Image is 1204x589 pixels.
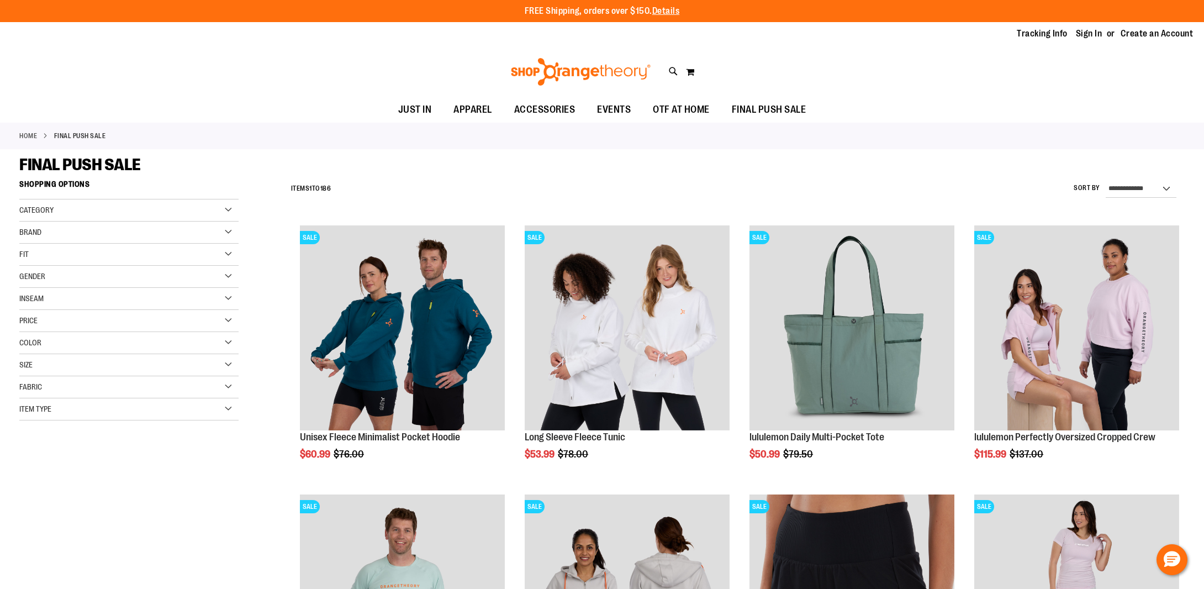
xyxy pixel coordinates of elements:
span: Color [19,338,41,347]
span: $78.00 [558,449,590,460]
a: ACCESSORIES [503,97,587,123]
span: Category [19,206,54,214]
button: Hello, have a question? Let’s chat. [1157,544,1187,575]
span: SALE [749,500,769,513]
span: Fit [19,250,29,259]
span: Brand [19,228,41,236]
span: Gender [19,272,45,281]
a: Unisex Fleece Minimalist Pocket HoodieSALE [300,225,505,432]
img: lululemon Daily Multi-Pocket Tote [749,225,954,430]
span: SALE [300,500,320,513]
p: FREE Shipping, orders over $150. [525,5,680,18]
img: lululemon Perfectly Oversized Cropped Crew [974,225,1179,430]
div: product [519,220,735,488]
a: Sign In [1076,28,1102,40]
a: OTF AT HOME [642,97,721,123]
a: lululemon Perfectly Oversized Cropped CrewSALE [974,225,1179,432]
a: Long Sleeve Fleece Tunic [525,432,625,443]
span: 1 [309,185,312,192]
img: Shop Orangetheory [509,58,652,86]
span: 186 [320,185,331,192]
span: $53.99 [525,449,556,460]
span: Size [19,360,33,369]
div: product [744,220,960,488]
a: Unisex Fleece Minimalist Pocket Hoodie [300,432,460,443]
span: $50.99 [749,449,781,460]
a: JUST IN [387,97,443,123]
span: JUST IN [398,97,432,122]
div: product [294,220,510,488]
span: OTF AT HOME [653,97,710,122]
a: FINAL PUSH SALE [721,97,817,122]
span: ACCESSORIES [514,97,575,122]
span: SALE [525,500,545,513]
span: $115.99 [974,449,1008,460]
span: Inseam [19,294,44,303]
span: SALE [974,231,994,244]
span: SALE [525,231,545,244]
span: $60.99 [300,449,332,460]
span: $137.00 [1010,449,1045,460]
a: Tracking Info [1017,28,1068,40]
label: Sort By [1074,183,1100,193]
a: lululemon Daily Multi-Pocket ToteSALE [749,225,954,432]
a: Product image for Fleece Long SleeveSALE [525,225,730,432]
span: $76.00 [334,449,366,460]
a: EVENTS [586,97,642,123]
img: Product image for Fleece Long Sleeve [525,225,730,430]
h2: Items to [291,180,331,197]
span: Price [19,316,38,325]
a: APPAREL [442,97,503,123]
span: FINAL PUSH SALE [19,155,141,174]
span: SALE [300,231,320,244]
img: Unisex Fleece Minimalist Pocket Hoodie [300,225,505,430]
div: product [969,220,1185,488]
span: Item Type [19,404,51,413]
strong: FINAL PUSH SALE [54,131,106,141]
a: lululemon Daily Multi-Pocket Tote [749,432,884,443]
span: SALE [974,500,994,513]
span: FINAL PUSH SALE [732,97,806,122]
span: APPAREL [453,97,492,122]
a: lululemon Perfectly Oversized Cropped Crew [974,432,1155,443]
span: SALE [749,231,769,244]
a: Home [19,131,37,141]
strong: Shopping Options [19,175,239,199]
span: $79.50 [783,449,815,460]
a: Details [652,6,680,16]
a: Create an Account [1121,28,1194,40]
span: Fabric [19,382,42,391]
span: EVENTS [597,97,631,122]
